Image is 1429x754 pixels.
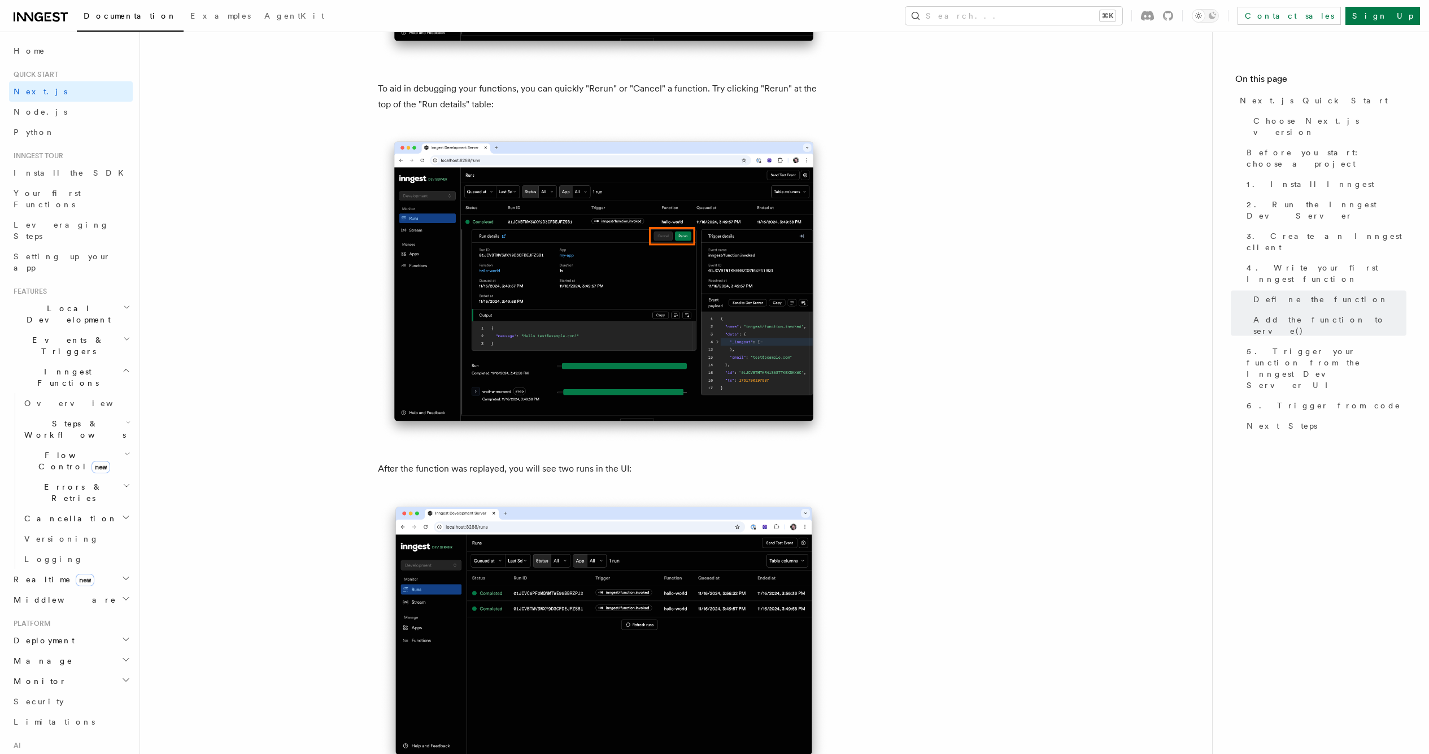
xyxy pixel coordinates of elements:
[20,413,133,445] button: Steps & Workflows
[9,691,133,712] a: Security
[9,655,73,666] span: Manage
[14,107,67,116] span: Node.js
[9,287,47,296] span: Features
[20,445,133,477] button: Flow Controlnew
[378,461,830,477] p: After the function was replayed, you will see two runs in the UI:
[14,717,95,726] span: Limitations
[1247,147,1406,169] span: Before you start: choose a project
[9,569,133,590] button: Realtimenew
[24,555,83,564] span: Logging
[9,151,63,160] span: Inngest tour
[378,81,830,112] p: To aid in debugging your functions, you can quickly "Rerun" or "Cancel" a function. Try clicking ...
[9,630,133,651] button: Deployment
[9,741,21,750] span: AI
[9,70,58,79] span: Quick start
[84,11,177,20] span: Documentation
[378,130,830,443] img: Run details expanded with rerun and cancel buttons highlighted
[1242,258,1406,289] a: 4. Write your first Inngest function
[1249,289,1406,310] a: Define the function
[9,183,133,215] a: Your first Functions
[9,215,133,246] a: Leveraging Steps
[9,393,133,569] div: Inngest Functions
[1238,7,1341,25] a: Contact sales
[1235,90,1406,111] a: Next.js Quick Start
[1242,226,1406,258] a: 3. Create an Inngest client
[9,675,67,687] span: Monitor
[9,303,123,325] span: Local Development
[14,128,55,137] span: Python
[20,418,126,441] span: Steps & Workflows
[9,122,133,142] a: Python
[9,334,123,357] span: Events & Triggers
[14,220,109,241] span: Leveraging Steps
[1242,194,1406,226] a: 2. Run the Inngest Dev Server
[92,461,110,473] span: new
[24,534,99,543] span: Versioning
[20,450,124,472] span: Flow Control
[77,3,184,32] a: Documentation
[1247,262,1406,285] span: 4. Write your first Inngest function
[1242,395,1406,416] a: 6. Trigger from code
[14,189,81,209] span: Your first Functions
[9,330,133,361] button: Events & Triggers
[1235,72,1406,90] h4: On this page
[1247,400,1401,411] span: 6. Trigger from code
[9,594,116,605] span: Middleware
[9,102,133,122] a: Node.js
[20,481,123,504] span: Errors & Retries
[1247,178,1374,190] span: 1. Install Inngest
[1249,111,1406,142] a: Choose Next.js version
[20,508,133,529] button: Cancellation
[1242,416,1406,436] a: Next Steps
[9,574,94,585] span: Realtime
[1247,199,1406,221] span: 2. Run the Inngest Dev Server
[1242,174,1406,194] a: 1. Install Inngest
[1253,314,1406,337] span: Add the function to serve()
[20,477,133,508] button: Errors & Retries
[14,45,45,56] span: Home
[9,298,133,330] button: Local Development
[9,712,133,732] a: Limitations
[258,3,331,30] a: AgentKit
[1247,230,1406,253] span: 3. Create an Inngest client
[20,549,133,569] a: Logging
[20,393,133,413] a: Overview
[1253,294,1388,305] span: Define the function
[1192,9,1219,23] button: Toggle dark mode
[9,41,133,61] a: Home
[9,361,133,393] button: Inngest Functions
[76,574,94,586] span: new
[9,246,133,278] a: Setting up your app
[9,590,133,610] button: Middleware
[1253,115,1406,138] span: Choose Next.js version
[190,11,251,20] span: Examples
[14,168,130,177] span: Install the SDK
[9,619,51,628] span: Platform
[9,651,133,671] button: Manage
[14,697,64,706] span: Security
[24,399,141,408] span: Overview
[1247,346,1406,391] span: 5. Trigger your function from the Inngest Dev Server UI
[1100,10,1116,21] kbd: ⌘K
[9,635,75,646] span: Deployment
[905,7,1122,25] button: Search...⌘K
[1240,95,1388,106] span: Next.js Quick Start
[14,87,67,96] span: Next.js
[1242,341,1406,395] a: 5. Trigger your function from the Inngest Dev Server UI
[184,3,258,30] a: Examples
[1249,310,1406,341] a: Add the function to serve()
[9,366,122,389] span: Inngest Functions
[9,671,133,691] button: Monitor
[1242,142,1406,174] a: Before you start: choose a project
[1247,420,1317,432] span: Next Steps
[20,529,133,549] a: Versioning
[1345,7,1420,25] a: Sign Up
[264,11,324,20] span: AgentKit
[9,81,133,102] a: Next.js
[14,252,111,272] span: Setting up your app
[9,163,133,183] a: Install the SDK
[20,513,117,524] span: Cancellation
